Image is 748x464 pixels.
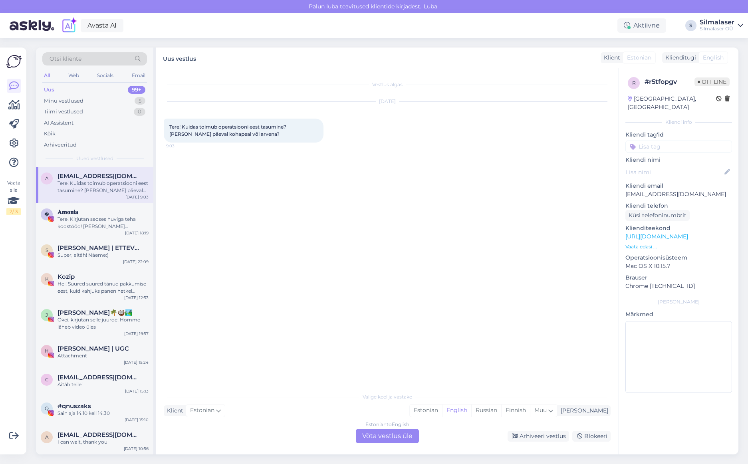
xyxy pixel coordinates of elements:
div: Vaata siia [6,179,21,215]
div: Estonian to English [365,421,409,428]
div: [DATE] 22:09 [123,259,149,265]
span: Uued vestlused [76,155,113,162]
div: 99+ [128,86,145,94]
div: Email [130,70,147,81]
div: Kõik [44,130,56,138]
span: Helge Kalde | UGC [58,345,129,352]
div: I can wait, thank you [58,438,149,446]
input: Lisa tag [625,141,732,153]
input: Lisa nimi [626,168,723,176]
span: K [45,276,49,282]
img: explore-ai [61,17,77,34]
p: Kliendi email [625,182,732,190]
div: Super, aitäh! Näeme:) [58,252,149,259]
p: Brauser [625,274,732,282]
span: annanete.salukas@gmail.com [58,173,141,180]
div: Tere! Kirjutan seoses huviga teha koostööd! [PERSON_NAME] miinusprilli kandja juba varajasest noo... [58,216,149,230]
div: [DATE] 15:10 [125,417,149,423]
div: Hei! Suured suured tänud pakkumise eest, kuid kahjuks panen hetkel silmaopi teekonna pausile ja v... [58,280,149,295]
div: [DATE] [164,98,611,105]
div: [DATE] 9:03 [125,194,149,200]
div: Estonian [410,405,442,416]
div: Attachment [58,352,149,359]
div: Klient [601,54,620,62]
a: SilmalaserSilmalaser OÜ [700,19,743,32]
div: Kliendi info [625,119,732,126]
div: Tere! Kuidas toimub operatsiooni eest tasumine? [PERSON_NAME] päeval kohapeal või arvena? [58,180,149,194]
div: Tiimi vestlused [44,108,83,116]
div: # r5tfopgv [645,77,694,87]
span: r [632,80,636,86]
div: [DATE] 18:19 [125,230,149,236]
div: S [685,20,696,31]
div: Arhiveeritud [44,141,77,149]
div: [DATE] 15:13 [125,388,149,394]
span: Tere! Kuidas toimub operatsiooni eest tasumine? [PERSON_NAME] päeval kohapeal või arvena? [169,124,288,137]
div: Uus [44,86,54,94]
p: Kliendi telefon [625,202,732,210]
div: Blokeeri [572,431,611,442]
span: STELLA TERNA | ETTEVÕTJA & POEET ✍🏼 [58,244,141,252]
div: Minu vestlused [44,97,83,105]
div: [PERSON_NAME] [625,298,732,305]
div: English [442,405,471,416]
label: Uus vestlus [163,52,196,63]
img: Askly Logo [6,54,22,69]
span: aulikkihellberg@hotmail.com [58,431,141,438]
span: a [45,434,49,440]
span: 9:03 [166,143,196,149]
div: Võta vestlus üle [356,429,419,443]
span: J [46,312,48,318]
span: Kozip [58,273,75,280]
div: Russian [471,405,501,416]
div: [DATE] 19:57 [124,331,149,337]
div: Klienditugi [662,54,696,62]
span: Estonian [627,54,651,62]
span: � [44,211,49,217]
div: 2 / 3 [6,208,21,215]
p: Mac OS X 10.15.7 [625,262,732,270]
a: [URL][DOMAIN_NAME] [625,233,688,240]
div: 5 [135,97,145,105]
p: Chrome [TECHNICAL_ID] [625,282,732,290]
div: [DATE] 10:56 [124,446,149,452]
p: Kliendi nimi [625,156,732,164]
div: [DATE] 15:24 [124,359,149,365]
div: All [42,70,52,81]
span: C [45,377,49,383]
div: Okei, kirjutan selle juurde! Homme läheb video üles [58,316,149,331]
span: Muu [534,406,547,414]
span: Caroline48250@hotmail.com [58,374,141,381]
a: Avasta AI [81,19,123,32]
div: Vestlus algas [164,81,611,88]
span: H [45,348,49,354]
div: [PERSON_NAME] [558,406,608,415]
div: Arhiveeri vestlus [508,431,569,442]
div: Finnish [501,405,530,416]
div: Küsi telefoninumbrit [625,210,690,221]
div: Aitäh teile! [58,381,149,388]
span: Estonian [190,406,214,415]
span: Offline [694,77,730,86]
p: Märkmed [625,310,732,319]
span: #qnuszaks [58,403,91,410]
div: Silmalaser [700,19,734,26]
p: Kliendi tag'id [625,131,732,139]
div: AI Assistent [44,119,73,127]
span: Luba [421,3,440,10]
p: Vaata edasi ... [625,243,732,250]
div: Aktiivne [617,18,666,33]
div: Silmalaser OÜ [700,26,734,32]
div: 0 [134,108,145,116]
span: q [45,405,49,411]
span: 𝐀𝐦𝐨𝐧𝐢𝐚 [58,208,78,216]
div: Web [67,70,81,81]
div: Socials [95,70,115,81]
span: S [46,247,48,253]
div: Klient [164,406,183,415]
div: [DATE] 12:53 [124,295,149,301]
span: Otsi kliente [50,55,81,63]
div: Sain aja 14.10 kell 14.30 [58,410,149,417]
p: [EMAIL_ADDRESS][DOMAIN_NAME] [625,190,732,198]
span: Janete Aas🌴🥥🏞️ [58,309,133,316]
